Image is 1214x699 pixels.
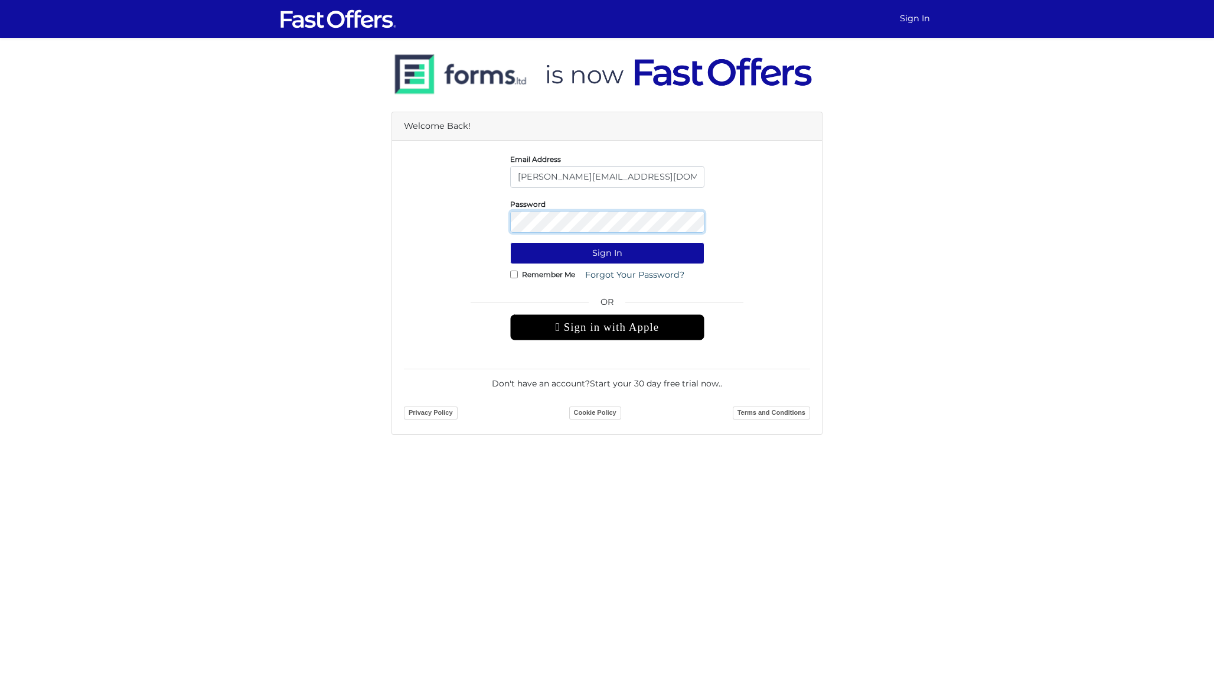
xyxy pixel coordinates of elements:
a: Start your 30 day free trial now. [590,378,720,389]
a: Sign In [895,7,935,30]
div: Sign in with Apple [510,314,704,340]
a: Terms and Conditions [733,407,810,420]
label: Password [510,203,546,206]
label: Email Address [510,158,561,161]
a: Cookie Policy [569,407,621,420]
span: OR [510,295,704,314]
div: Don't have an account? . [404,369,810,390]
label: Remember Me [522,273,575,276]
div: Welcome Back! [392,112,822,141]
input: E-Mail [510,166,704,188]
a: Privacy Policy [404,407,458,420]
a: Forgot Your Password? [577,264,692,286]
button: Sign In [510,242,704,264]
